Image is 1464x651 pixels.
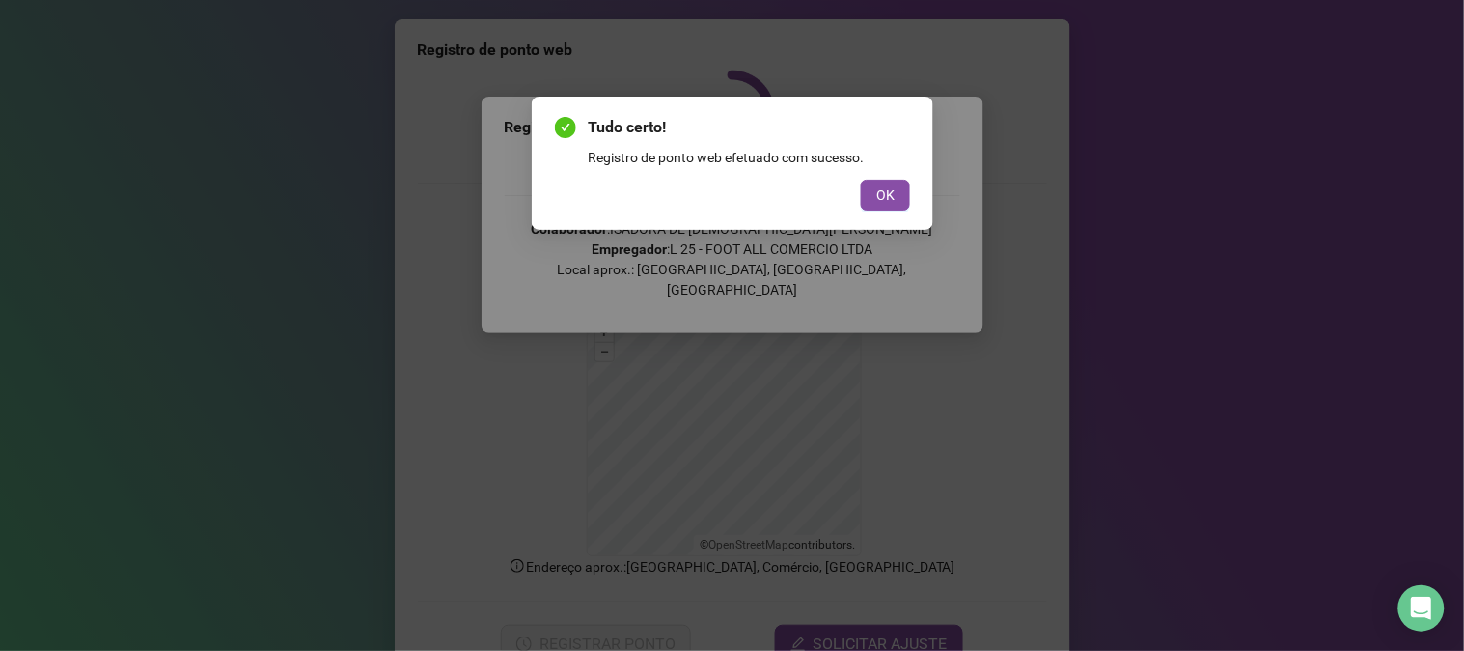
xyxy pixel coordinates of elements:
[876,184,895,206] span: OK
[588,116,910,139] span: Tudo certo!
[555,117,576,138] span: check-circle
[1398,585,1445,632] div: Open Intercom Messenger
[588,147,910,168] div: Registro de ponto web efetuado com sucesso.
[861,180,910,211] button: OK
